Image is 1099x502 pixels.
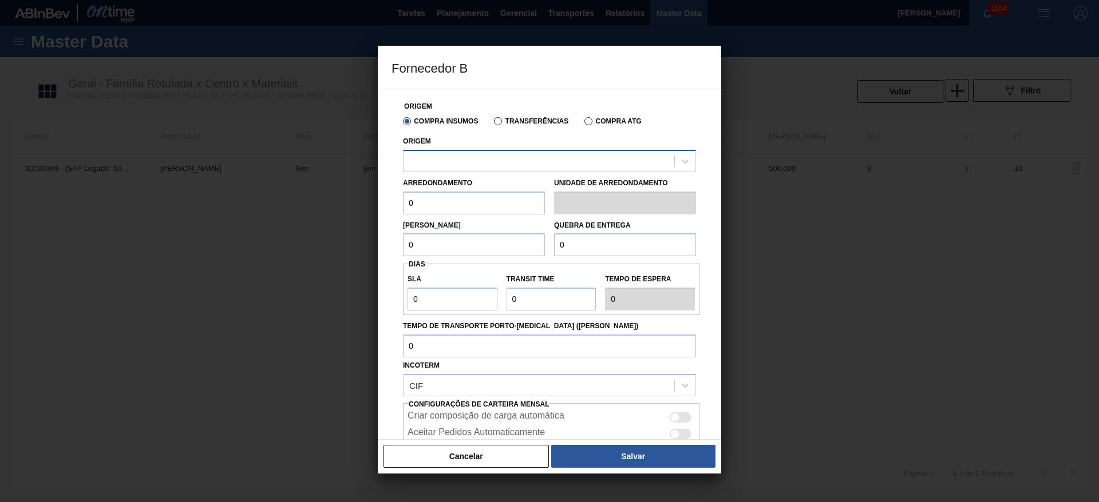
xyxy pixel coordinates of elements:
[551,445,715,468] button: Salvar
[403,361,440,369] label: Incoterm
[507,271,596,288] label: Transit Time
[378,46,721,89] h3: Fornecedor B
[404,102,432,110] label: Origem
[384,445,549,468] button: Cancelar
[554,221,631,229] label: Quebra de entrega
[403,117,478,125] label: Compra Insumos
[409,380,423,390] div: CIF
[408,427,545,441] label: Aceitar Pedidos Automaticamente
[494,117,568,125] label: Transferências
[409,400,549,408] span: Configurações de Carteira Mensal
[605,271,695,288] label: Tempo de espera
[403,221,461,229] label: [PERSON_NAME]
[408,411,564,424] label: Criar composição de carga automática
[403,179,472,187] label: Arredondamento
[409,260,425,268] span: Dias
[403,318,696,334] label: Tempo de Transporte Porto-[MEDICAL_DATA] ([PERSON_NAME])
[403,408,699,424] div: Essa configuração habilita a criação automática de composição de carga do lado do fornecedor caso...
[584,117,641,125] label: Compra ATG
[403,424,699,441] div: Essa configuração habilita aceite automático do pedido do lado do fornecedor
[408,271,497,288] label: SLA
[554,175,696,192] label: Unidade de arredondamento
[403,137,431,145] label: Origem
